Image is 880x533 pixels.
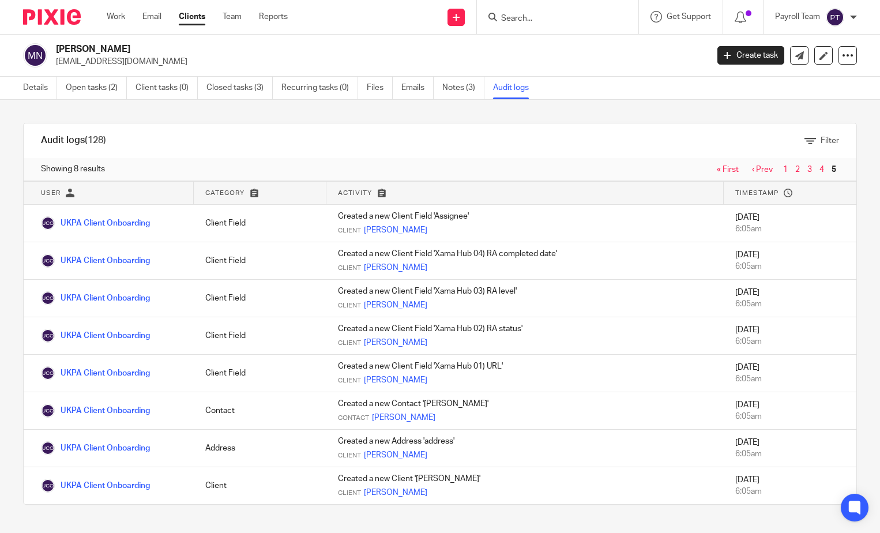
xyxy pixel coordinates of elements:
[41,329,55,343] img: UKPA Client Onboarding
[41,404,55,418] img: UKPA Client Onboarding
[821,137,839,145] span: Filter
[717,166,739,174] a: « First
[338,264,361,273] span: Client
[41,366,55,380] img: UKPA Client Onboarding
[56,43,571,55] h2: [PERSON_NAME]
[326,355,724,392] td: Created a new Client Field 'Xama Hub 01) URL'
[326,317,724,355] td: Created a new Client Field 'Xama Hub 02) RA status'
[41,444,150,452] a: UKPA Client Onboarding
[826,8,844,27] img: svg%3E
[364,449,427,461] a: [PERSON_NAME]
[364,299,427,311] a: [PERSON_NAME]
[41,407,150,415] a: UKPA Client Onboarding
[724,355,856,392] td: [DATE]
[194,392,326,430] td: Contact
[338,301,361,310] span: Client
[724,242,856,280] td: [DATE]
[56,56,700,67] p: [EMAIL_ADDRESS][DOMAIN_NAME]
[735,486,845,497] div: 6:05am
[807,166,812,174] a: 3
[205,190,245,196] span: Category
[364,337,427,348] a: [PERSON_NAME]
[194,317,326,355] td: Client Field
[41,332,150,340] a: UKPA Client Onboarding
[194,430,326,467] td: Address
[735,223,845,235] div: 6:05am
[735,190,779,196] span: Timestamp
[66,77,127,99] a: Open tasks (2)
[41,219,150,227] a: UKPA Client Onboarding
[23,77,57,99] a: Details
[338,339,361,348] span: Client
[735,448,845,460] div: 6:05am
[41,291,55,305] img: UKPA Client Onboarding
[442,77,484,99] a: Notes (3)
[735,336,845,347] div: 6:05am
[724,205,856,242] td: [DATE]
[23,9,81,25] img: Pixie
[41,216,55,230] img: UKPA Client Onboarding
[500,14,604,24] input: Search
[735,373,845,385] div: 6:05am
[724,467,856,505] td: [DATE]
[724,280,856,317] td: [DATE]
[338,414,369,423] span: Contact
[41,163,105,175] span: Showing 8 results
[667,13,711,21] span: Get Support
[724,317,856,355] td: [DATE]
[41,482,150,490] a: UKPA Client Onboarding
[401,77,434,99] a: Emails
[711,165,839,174] nav: pager
[326,280,724,317] td: Created a new Client Field 'Xama Hub 03) RA level'
[23,43,47,67] img: svg%3E
[338,226,361,235] span: Client
[326,430,724,467] td: Created a new Address 'address'
[367,77,393,99] a: Files
[338,190,372,196] span: Activity
[724,430,856,467] td: [DATE]
[194,467,326,505] td: Client
[41,441,55,455] img: UKPA Client Onboarding
[326,392,724,430] td: Created a new Contact '[PERSON_NAME]'
[194,355,326,392] td: Client Field
[717,46,784,65] a: Create task
[194,280,326,317] td: Client Field
[85,136,106,145] span: (128)
[326,242,724,280] td: Created a new Client Field 'Xama Hub 04) RA completed date'
[41,257,150,265] a: UKPA Client Onboarding
[136,77,198,99] a: Client tasks (0)
[819,166,824,174] a: 4
[735,298,845,310] div: 6:05am
[41,190,61,196] span: User
[372,412,435,423] a: [PERSON_NAME]
[41,294,150,302] a: UKPA Client Onboarding
[179,11,205,22] a: Clients
[338,489,361,498] span: Client
[223,11,242,22] a: Team
[783,166,788,174] a: 1
[752,166,773,174] a: ‹ Prev
[364,224,427,236] a: [PERSON_NAME]
[364,374,427,386] a: [PERSON_NAME]
[338,376,361,385] span: Client
[364,262,427,273] a: [PERSON_NAME]
[206,77,273,99] a: Closed tasks (3)
[326,205,724,242] td: Created a new Client Field 'Assignee'
[41,479,55,493] img: UKPA Client Onboarding
[194,242,326,280] td: Client Field
[338,451,361,460] span: Client
[829,163,839,177] span: 5
[795,166,800,174] a: 2
[194,205,326,242] td: Client Field
[41,254,55,268] img: UKPA Client Onboarding
[775,11,820,22] p: Payroll Team
[41,134,106,147] h1: Audit logs
[735,261,845,272] div: 6:05am
[281,77,358,99] a: Recurring tasks (0)
[259,11,288,22] a: Reports
[142,11,161,22] a: Email
[493,77,537,99] a: Audit logs
[326,467,724,505] td: Created a new Client '[PERSON_NAME]'
[107,11,125,22] a: Work
[724,392,856,430] td: [DATE]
